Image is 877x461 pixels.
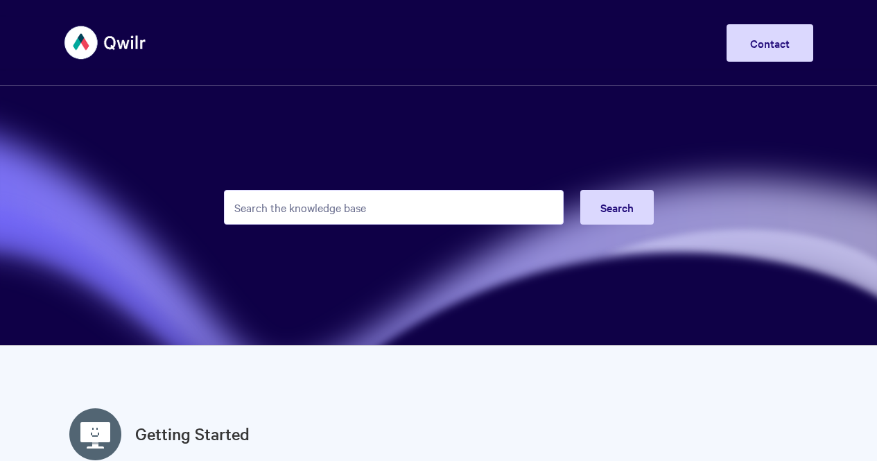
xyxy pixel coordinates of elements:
a: Getting Started [135,421,250,446]
span: Search [600,200,634,215]
button: Search [580,190,654,225]
a: Contact [727,24,813,62]
img: Qwilr Help Center [64,17,147,69]
input: Search the knowledge base [224,190,564,225]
